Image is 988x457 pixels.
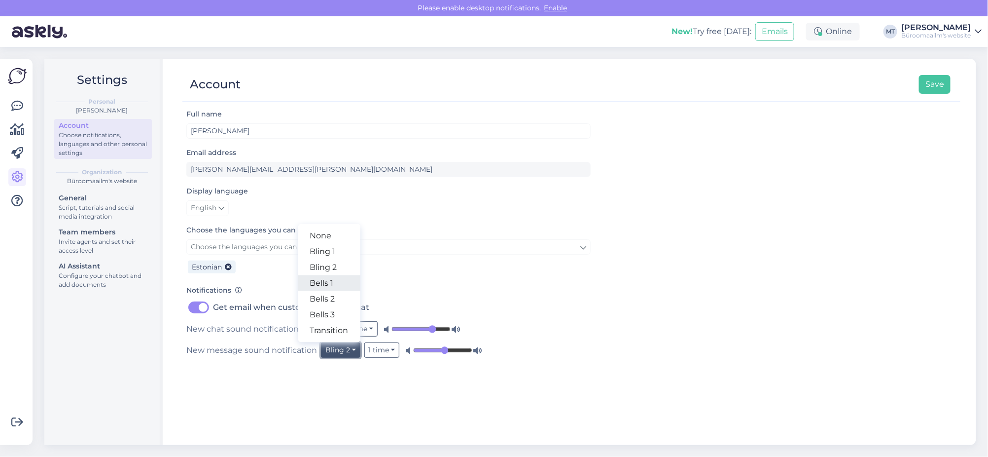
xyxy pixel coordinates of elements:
[186,200,229,216] a: English
[191,203,216,214] span: English
[186,239,591,255] a: Choose the languages you can speak
[59,120,147,131] div: Account
[52,177,152,186] div: Büroomaailm's website
[8,67,27,85] img: Askly Logo
[806,23,860,40] div: Online
[901,32,971,39] div: Büroomaailm's website
[59,203,147,221] div: Script, tutorials and social media integration
[298,323,360,339] a: Transition
[59,261,147,271] div: AI Assistant
[186,186,248,196] label: Display language
[186,123,591,139] input: Enter name
[82,168,122,177] b: Organization
[298,244,360,260] a: Bling 1
[901,24,982,39] a: [PERSON_NAME]Büroomaailm's website
[54,260,152,291] a: AI AssistantConfigure your chatbot and add documents
[54,191,152,223] a: GeneralScript, tutorials and social media integration
[671,27,693,36] b: New!
[883,25,897,38] div: MT
[59,227,147,237] div: Team members
[186,321,591,337] div: New chat sound notification
[54,226,152,257] a: Team membersInvite agents and set their access level
[901,24,971,32] div: [PERSON_NAME]
[919,75,951,94] button: Save
[298,291,360,307] a: Bells 2
[192,263,222,271] span: Estonian
[54,119,152,159] a: AccountChoose notifications, languages and other personal settings
[186,285,242,296] label: Notifications
[59,193,147,203] div: General
[59,237,147,255] div: Invite agents and set their access level
[186,148,236,158] label: Email address
[89,97,116,106] b: Personal
[52,106,152,115] div: [PERSON_NAME]
[755,22,794,41] button: Emails
[298,260,360,275] a: Bling 2
[298,275,360,291] a: Bells 1
[186,225,330,235] label: Choose the languages you can speak
[52,71,152,89] h2: Settings
[190,75,241,94] div: Account
[671,26,751,38] div: Try free [DATE]:
[59,271,147,289] div: Configure your chatbot and add documents
[541,3,570,12] span: Enable
[186,109,222,119] label: Full name
[191,242,318,251] span: Choose the languages you can speak
[321,343,360,358] button: Bling 2
[186,343,591,358] div: New message sound notification
[298,228,360,244] a: None
[213,300,369,315] label: Get email when customer starts a chat
[298,307,360,323] a: Bells 3
[364,343,400,358] button: 1 time
[59,131,147,157] div: Choose notifications, languages and other personal settings
[186,162,591,177] input: Enter email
